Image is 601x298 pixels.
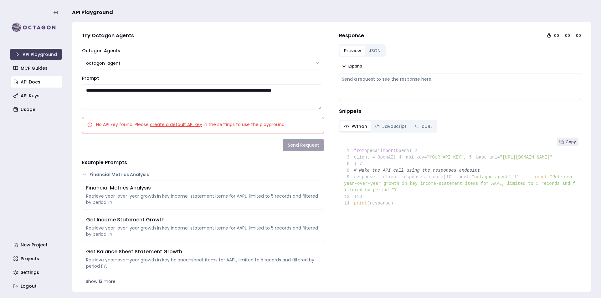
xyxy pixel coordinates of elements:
a: New Project [11,239,63,250]
div: Send a request to see the response here. [342,76,578,82]
button: Expand [339,62,365,71]
a: Logout [11,280,63,292]
span: cURL [422,123,432,129]
span: "[URL][DOMAIN_NAME]" [500,155,552,160]
div: Get Income Statement Growth [86,216,320,224]
a: API Keys [11,90,63,101]
span: = [547,174,550,179]
span: input [534,174,547,179]
div: 00 [576,33,581,38]
span: ) [344,194,357,199]
span: 11 [514,174,524,180]
span: Copy [566,139,576,144]
button: Financial Metrics Analysis [82,171,324,178]
span: "Retrieve year-over-year growth in key income-statement items for AAPL, limited to 5 records and ... [344,174,576,193]
span: model= [456,174,471,179]
button: Copy [557,138,578,146]
button: Show 13 more [82,276,324,287]
div: Retrieve year-over-year growth in key income-statement items for AAPL, limited to 5 records and f... [86,225,320,237]
a: API Docs [11,76,63,88]
span: import [380,148,396,153]
img: logo-rect-yK7x_WSZ.svg [10,21,62,34]
button: JSON [365,46,384,56]
a: create a default API key [150,121,202,128]
span: 4 [396,154,406,161]
span: ) [344,161,357,166]
span: 7 [357,161,367,167]
span: 8 [344,167,354,174]
span: 13 [357,194,367,200]
span: Expand [348,64,362,69]
label: Octagon Agents [82,48,120,54]
span: print [354,201,367,206]
span: API Playground [72,9,113,16]
h4: Example Prompts [82,159,324,166]
a: Settings [11,267,63,278]
label: Prompt [82,75,99,81]
span: from [354,148,365,153]
h4: Snippets [339,108,581,115]
span: 12 [344,194,354,200]
span: 5 [466,154,476,161]
span: JavaScript [382,123,407,129]
span: base_url= [476,155,500,160]
span: , [511,174,514,179]
span: client = OpenAI( [344,155,396,160]
span: 3 [344,154,354,161]
span: # Make the API call using the responses endpoint [354,168,480,173]
div: : [573,33,573,38]
span: (response) [367,201,393,206]
span: openai [364,148,380,153]
div: 00 [554,33,559,38]
h4: Response [339,32,364,39]
button: Preview [340,46,365,56]
span: 10 [446,174,456,180]
div: Retrieve year-over-year growth in key income-statement items for AAPL, limited to 5 records and f... [86,193,320,205]
span: response = client.responses.create( [344,174,446,179]
span: api_key= [406,155,427,160]
div: Get Balance Sheet Statement Growth [86,248,320,255]
div: Retrieve year-over-year growth in key balance-sheet items for AAPL, limited to 5 records and filt... [86,257,320,269]
span: 9 [344,174,354,180]
span: , [464,155,466,160]
a: MCP Guides [11,63,63,74]
span: OpenAI [396,148,412,153]
span: 1 [344,148,354,154]
span: 6 [344,161,354,167]
span: 2 [412,148,422,154]
a: API Playground [10,49,62,60]
a: Projects [11,253,63,264]
div: 00 [565,33,570,38]
div: : [562,33,562,38]
span: 14 [344,200,354,207]
h4: Try Octagon Agents [82,32,324,39]
span: Python [352,123,367,129]
span: "octagon-agent" [471,174,511,179]
span: "YOUR_API_KEY" [427,155,464,160]
div: No API key found. Please in the settings to use the playground. [87,121,319,128]
a: Usage [11,104,63,115]
div: Financial Metrics Analysis [86,184,320,192]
